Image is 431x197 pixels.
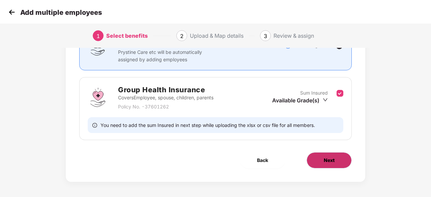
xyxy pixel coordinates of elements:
[274,30,314,41] div: Review & assign
[190,30,243,41] div: Upload & Map details
[118,103,213,110] p: Policy No. - 37601262
[96,33,100,39] span: 1
[257,157,268,164] span: Back
[272,97,328,104] div: Available Grade(s)
[240,152,285,168] button: Back
[100,122,315,128] span: You need to add the sum Insured in next step while uploading the xlsx or csv file for all members.
[88,87,108,107] img: svg+xml;base64,PHN2ZyBpZD0iR3JvdXBfSGVhbHRoX0luc3VyYW5jZSIgZGF0YS1uYW1lPSJHcm91cCBIZWFsdGggSW5zdX...
[323,97,328,102] span: down
[324,157,335,164] span: Next
[106,30,148,41] div: Select benefits
[20,8,102,17] p: Add multiple employees
[92,122,97,128] span: info-circle
[118,84,213,95] h2: Group Health Insurance
[300,89,328,97] p: Sum Insured
[7,7,17,17] img: svg+xml;base64,PHN2ZyB4bWxucz0iaHR0cDovL3d3dy53My5vcmcvMjAwMC9zdmciIHdpZHRoPSIzMCIgaGVpZ2h0PSIzMC...
[307,152,352,168] button: Next
[180,33,183,39] span: 2
[264,33,267,39] span: 3
[118,41,218,63] p: Clove Dental, Pharmeasy, Nua Women, Prystine Care etc will be automatically assigned by adding em...
[118,94,213,101] p: Covers Employee, spouse, children, parents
